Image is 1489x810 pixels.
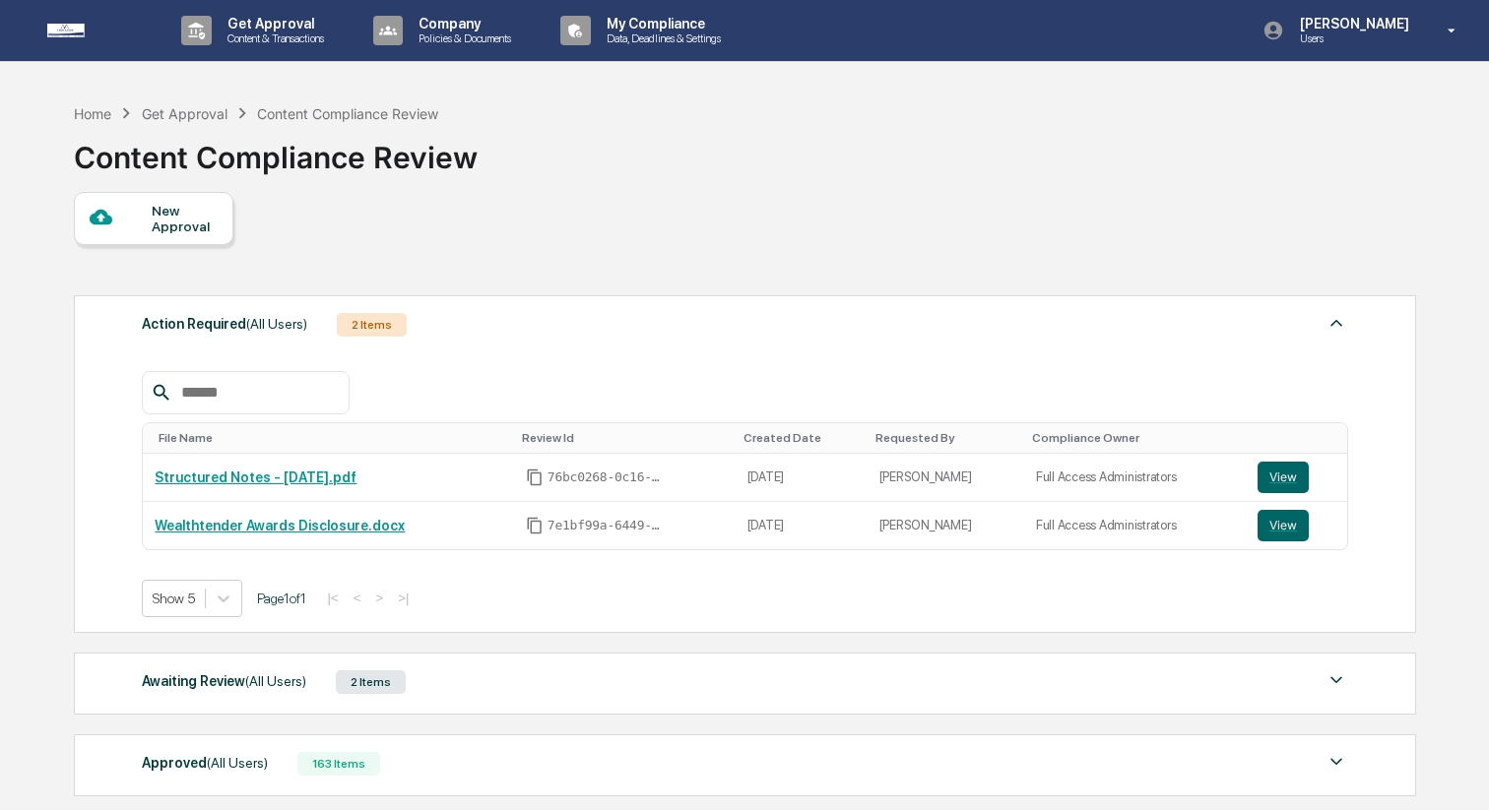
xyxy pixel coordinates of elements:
a: View [1258,462,1335,493]
a: Structured Notes - [DATE].pdf [155,469,356,485]
img: caret [1325,311,1348,335]
button: View [1258,510,1309,541]
div: Content Compliance Review [74,124,478,175]
iframe: Open customer support [1426,745,1479,798]
p: Company [403,16,521,31]
div: 2 Items [336,670,406,694]
button: < [348,590,367,606]
span: (All Users) [245,673,306,689]
p: Users [1284,31,1419,45]
div: 163 Items [297,752,380,776]
button: >| [392,590,415,606]
td: [DATE] [736,502,868,549]
div: Toggle SortBy [1262,431,1339,445]
div: Toggle SortBy [1032,431,1238,445]
div: New Approval [152,203,218,234]
div: Awaiting Review [142,668,306,694]
span: Page 1 of 1 [257,591,306,606]
button: > [369,590,389,606]
div: Content Compliance Review [257,105,438,122]
span: (All Users) [207,755,268,771]
td: [DATE] [736,454,868,502]
td: Full Access Administrators [1024,454,1246,502]
button: View [1258,462,1309,493]
span: Copy Id [526,517,544,534]
p: Get Approval [212,16,334,31]
p: Data, Deadlines & Settings [591,31,731,45]
img: caret [1325,668,1348,692]
img: caret [1325,750,1348,774]
img: logo [47,24,142,37]
div: Toggle SortBy [875,431,1016,445]
p: My Compliance [591,16,731,31]
span: Copy Id [526,468,544,486]
p: Content & Transactions [212,31,334,45]
p: [PERSON_NAME] [1284,16,1419,31]
div: Action Required [142,311,307,337]
button: |< [321,590,344,606]
td: [PERSON_NAME] [868,454,1024,502]
td: Full Access Administrators [1024,502,1246,549]
span: 76bc0268-0c16-4ddb-b54e-a2884c5893c1 [548,469,666,485]
div: Toggle SortBy [744,431,860,445]
div: 2 Items [337,313,407,337]
p: Policies & Documents [403,31,521,45]
a: Wealthtender Awards Disclosure.docx [155,518,405,533]
div: Get Approval [142,105,227,122]
span: 7e1bf99a-6449-45c3-8181-c0e5f5f3b389 [548,518,666,533]
span: (All Users) [246,316,307,332]
td: [PERSON_NAME] [868,502,1024,549]
div: Toggle SortBy [522,431,728,445]
div: Approved [142,750,268,776]
div: Home [74,105,111,122]
div: Toggle SortBy [159,431,505,445]
a: View [1258,510,1335,541]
